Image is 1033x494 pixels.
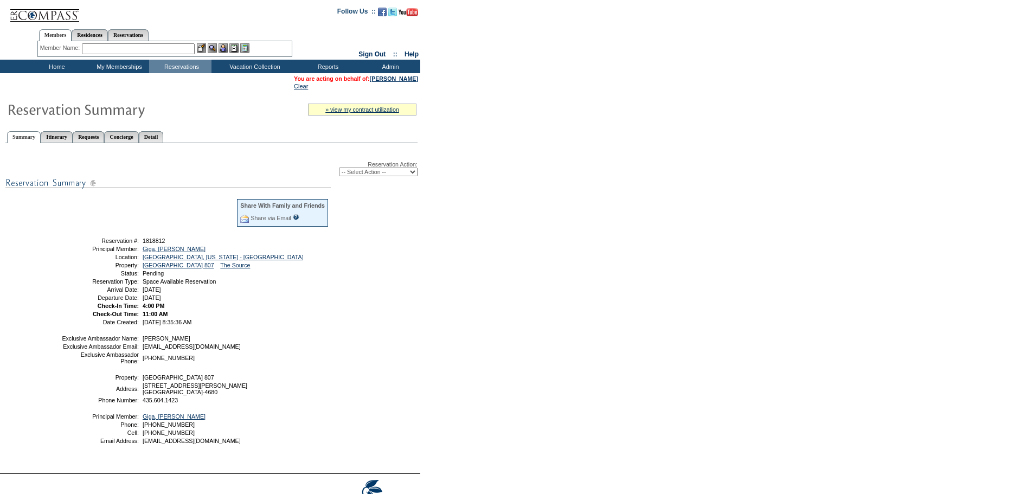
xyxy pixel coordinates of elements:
[294,75,418,82] span: You are acting on behalf of:
[378,8,387,16] img: Become our fan on Facebook
[139,131,164,143] a: Detail
[358,50,386,58] a: Sign Out
[143,311,168,317] span: 11:00 AM
[143,413,206,420] a: Giga, [PERSON_NAME]
[143,238,165,244] span: 1818812
[108,29,149,41] a: Reservations
[143,262,214,268] a: [GEOGRAPHIC_DATA] 807
[296,60,358,73] td: Reports
[399,8,418,16] img: Subscribe to our YouTube Channel
[61,270,139,277] td: Status:
[61,421,139,428] td: Phone:
[251,215,291,221] a: Share via Email
[61,429,139,436] td: Cell:
[197,43,206,53] img: b_edit.gif
[393,50,397,58] span: ::
[61,278,139,285] td: Reservation Type:
[143,294,161,301] span: [DATE]
[7,131,41,143] a: Summary
[72,29,108,41] a: Residences
[61,351,139,364] td: Exclusive Ambassador Phone:
[5,161,418,176] div: Reservation Action:
[143,343,241,350] span: [EMAIL_ADDRESS][DOMAIN_NAME]
[143,278,216,285] span: Space Available Reservation
[143,355,195,361] span: [PHONE_NUMBER]
[405,50,419,58] a: Help
[61,254,139,260] td: Location:
[208,43,217,53] img: View
[61,438,139,444] td: Email Address:
[143,429,195,436] span: [PHONE_NUMBER]
[219,43,228,53] img: Impersonate
[149,60,211,73] td: Reservations
[143,303,164,309] span: 4:00 PM
[143,438,241,444] span: [EMAIL_ADDRESS][DOMAIN_NAME]
[61,397,139,403] td: Phone Number:
[325,106,399,113] a: » view my contract utilization
[143,421,195,428] span: [PHONE_NUMBER]
[388,8,397,16] img: Follow us on Twitter
[143,374,214,381] span: [GEOGRAPHIC_DATA] 807
[211,60,296,73] td: Vacation Collection
[61,294,139,301] td: Departure Date:
[73,131,104,143] a: Requests
[104,131,138,143] a: Concierge
[399,11,418,17] a: Subscribe to our YouTube Channel
[143,286,161,293] span: [DATE]
[220,262,250,268] a: The Source
[240,202,325,209] div: Share With Family and Friends
[143,335,190,342] span: [PERSON_NAME]
[229,43,239,53] img: Reservations
[143,254,304,260] a: [GEOGRAPHIC_DATA], [US_STATE] - [GEOGRAPHIC_DATA]
[24,60,87,73] td: Home
[61,343,139,350] td: Exclusive Ambassador Email:
[143,246,206,252] a: Giga, [PERSON_NAME]
[61,335,139,342] td: Exclusive Ambassador Name:
[61,238,139,244] td: Reservation #:
[7,98,224,120] img: Reservaton Summary
[5,176,331,190] img: subTtlResSummary.gif
[293,214,299,220] input: What is this?
[41,131,73,143] a: Itinerary
[61,413,139,420] td: Principal Member:
[370,75,418,82] a: [PERSON_NAME]
[240,43,249,53] img: b_calculator.gif
[61,262,139,268] td: Property:
[388,11,397,17] a: Follow us on Twitter
[61,286,139,293] td: Arrival Date:
[294,83,308,89] a: Clear
[61,319,139,325] td: Date Created:
[61,246,139,252] td: Principal Member:
[98,303,139,309] strong: Check-In Time:
[87,60,149,73] td: My Memberships
[358,60,420,73] td: Admin
[39,29,72,41] a: Members
[61,374,139,381] td: Property:
[93,311,139,317] strong: Check-Out Time:
[337,7,376,20] td: Follow Us ::
[143,319,191,325] span: [DATE] 8:35:36 AM
[378,11,387,17] a: Become our fan on Facebook
[143,397,178,403] span: 435.604.1423
[40,43,82,53] div: Member Name:
[143,382,247,395] span: [STREET_ADDRESS][PERSON_NAME] [GEOGRAPHIC_DATA]-4680
[61,382,139,395] td: Address:
[143,270,164,277] span: Pending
